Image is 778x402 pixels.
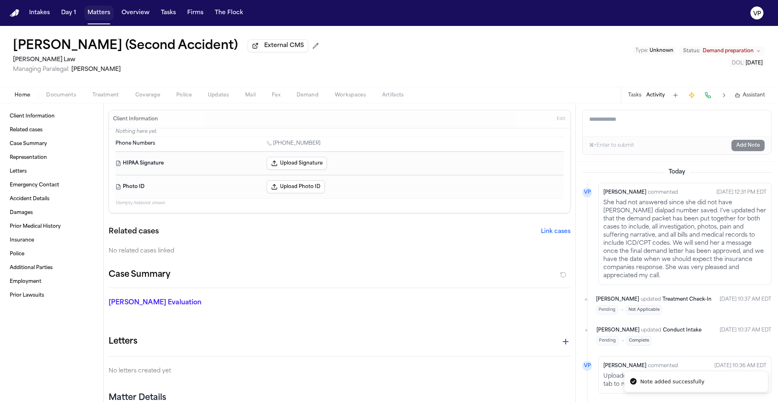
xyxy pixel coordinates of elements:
button: Link cases [541,228,571,236]
span: Demand preparation [703,48,754,54]
button: Edit [554,113,568,126]
span: External CMS [264,42,304,50]
a: Representation [6,151,97,164]
img: Finch Logo [10,9,19,17]
span: Mail [245,92,256,98]
a: Intakes [26,6,53,20]
dt: HIPAA Signature [115,157,262,170]
a: Client Information [6,110,97,123]
span: Pending [596,336,618,346]
span: commented [648,188,678,197]
span: [DATE] [746,61,763,66]
a: Related cases [6,124,97,137]
span: Demand [297,92,318,98]
span: [PERSON_NAME] [71,66,121,73]
div: She had not answered since she did not have [PERSON_NAME] dialpad number saved. I've updated her ... [603,199,767,280]
span: Treatment Check-In [663,297,712,302]
button: Create Immediate Task [686,90,697,101]
a: Insurance [6,234,97,247]
a: Case Summary [6,137,97,150]
span: Updates [208,92,229,98]
span: Phone Numbers [115,140,155,147]
h2: Case Summary [109,268,170,281]
h2: Related cases [109,226,159,237]
button: Edit Type: Unknown [633,47,676,55]
button: Edit matter name [13,39,238,53]
span: [PERSON_NAME] [603,362,646,370]
a: Emergency Contact [6,179,97,192]
a: Additional Parties [6,261,97,274]
p: 15 empty fields not shown. [115,200,564,206]
span: Status: [683,48,700,54]
a: Call 1 (770) 713-7157 [267,140,321,147]
p: Nothing here yet. [115,128,564,137]
span: commented [648,362,678,370]
span: [PERSON_NAME] [596,326,639,334]
button: Tasks [158,6,179,20]
a: Conduct Intake [663,326,701,334]
button: The Flock [212,6,246,20]
span: Edit [557,116,565,122]
a: Home [10,9,19,17]
p: No letters created yet [109,366,571,376]
span: Pending [596,305,618,315]
div: Uploaded the demand prep packet into the documents tab to medical records for the demand team [603,372,767,389]
button: Upload Photo ID [267,180,325,193]
span: Workspaces [335,92,366,98]
span: Documents [46,92,76,98]
div: ⌘+Enter to submit [589,142,634,149]
button: Matters [84,6,113,20]
button: Add Task [670,90,681,101]
span: Complete [626,336,652,346]
span: [PERSON_NAME] [596,295,639,304]
button: Edit DOL: 2024-07-31 [729,59,765,67]
span: Police [176,92,192,98]
div: No related cases linked [109,247,571,255]
span: DOL : [732,61,744,66]
div: Note added successfully [640,378,704,386]
span: updated [641,295,661,304]
a: Prior Lawsuits [6,289,97,302]
button: Day 1 [58,6,79,20]
span: Today [664,168,690,176]
h1: Letters [109,335,137,348]
p: [PERSON_NAME] Evaluation [109,298,256,308]
div: VP [582,361,592,371]
div: VP [582,188,592,197]
h3: Client Information [111,116,160,122]
button: Assistant [735,92,765,98]
a: Accident Details [6,192,97,205]
a: Prior Medical History [6,220,97,233]
span: → [620,338,625,344]
span: Home [15,92,30,98]
span: [PERSON_NAME] [603,188,646,197]
a: Damages [6,206,97,219]
span: Type : [635,48,648,53]
button: External CMS [248,39,308,52]
time: October 14, 2025 at 9:37 AM [720,326,772,346]
span: Coverage [135,92,160,98]
span: Not Applicable [626,305,662,315]
span: Treatment [92,92,119,98]
button: Change status from Demand preparation [679,46,765,56]
span: Assistant [743,92,765,98]
span: Artifacts [382,92,404,98]
dt: Photo ID [115,180,262,193]
button: Activity [646,92,665,98]
button: Make a Call [702,90,714,101]
span: Managing Paralegal: [13,66,70,73]
a: Overview [118,6,153,20]
button: Firms [184,6,207,20]
a: Police [6,248,97,261]
span: → [620,307,624,313]
a: Letters [6,165,97,178]
h1: [PERSON_NAME] (Second Accident) [13,39,238,53]
button: Add Note [731,140,765,151]
button: Tasks [628,92,641,98]
span: Fax [272,92,280,98]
